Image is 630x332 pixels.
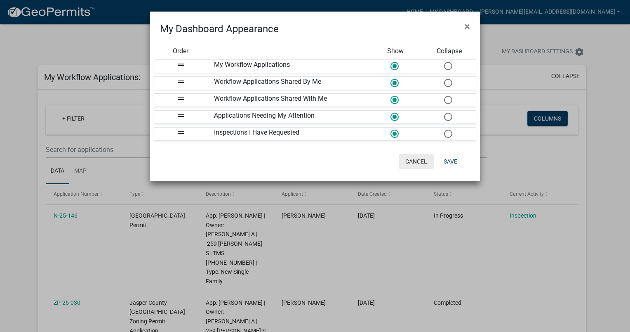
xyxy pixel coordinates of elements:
div: Order [154,46,207,56]
button: Cancel [399,154,434,169]
i: drag_handle [176,77,186,87]
i: drag_handle [176,111,186,121]
div: My Workflow Applications [208,60,369,73]
i: drag_handle [176,94,186,104]
div: Inspections I Have Requested [208,128,369,140]
h4: My Dashboard Appearance [160,21,279,36]
div: Workflow Applications Shared By Me [208,77,369,90]
button: Close [458,15,477,38]
div: Workflow Applications Shared With Me [208,94,369,107]
i: drag_handle [176,60,186,70]
div: Collapse [423,46,476,56]
span: × [465,21,470,32]
i: drag_handle [176,128,186,138]
button: Save [437,154,464,169]
div: Applications Needing My Attention [208,111,369,123]
div: Show [369,46,422,56]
